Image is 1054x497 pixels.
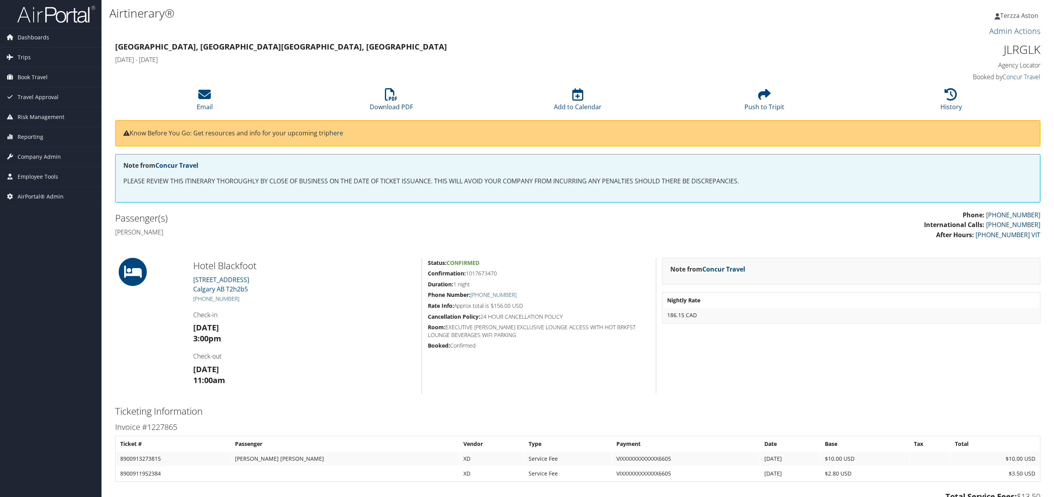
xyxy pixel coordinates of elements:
[18,48,31,67] span: Trips
[821,452,909,466] td: $10.00 USD
[428,323,445,331] strong: Room:
[116,467,230,481] td: 8900911952384
[989,26,1040,36] a: Admin Actions
[428,342,450,349] strong: Booked:
[115,211,572,225] h2: Passenger(s)
[428,313,650,321] h5: 24 HOUR CANCELLATION POLICY
[612,467,759,481] td: VIXXXXXXXXXXXX6605
[525,467,612,481] td: Service Fee
[18,87,59,107] span: Travel Approval
[115,55,806,64] h4: [DATE] - [DATE]
[459,452,524,466] td: XD
[193,322,219,333] strong: [DATE]
[818,41,1040,58] h1: JLRGLK
[760,437,820,451] th: Date
[459,467,524,481] td: XD
[951,467,1039,481] td: $3.50 USD
[951,437,1039,451] th: Total
[459,437,524,451] th: Vendor
[612,452,759,466] td: VIXXXXXXXXXXXX6605
[193,295,239,302] a: [PHONE_NUMBER]
[612,437,759,451] th: Payment
[231,452,459,466] td: [PERSON_NAME] [PERSON_NAME]
[554,92,602,111] a: Add to Calendar
[155,161,198,170] a: Concur Travel
[193,311,416,319] h4: Check-in
[193,275,249,293] a: [STREET_ADDRESS]Calgary AB T2h2b5
[370,92,413,111] a: Download PDF
[1002,73,1040,81] a: Concur Travel
[940,92,962,111] a: History
[525,452,612,466] td: Service Fee
[193,333,221,344] strong: 3:00pm
[428,302,454,309] strong: Rate Info:
[910,437,951,451] th: Tax
[193,364,219,375] strong: [DATE]
[123,176,1032,186] p: PLEASE REVIEW THIS ITINERARY THOROUGHLY BY CLOSE OF BUSINESS ON THE DATE OF TICKET ISSUANCE. THIS...
[231,437,459,451] th: Passenger
[936,231,974,239] strong: After Hours:
[17,5,95,23] img: airportal-logo.png
[818,61,1040,69] h4: Agency Locator
[986,220,1040,229] a: [PHONE_NUMBER]
[428,291,470,298] strong: Phone Number:
[447,259,479,266] span: Confirmed
[18,67,48,87] span: Book Travel
[760,452,820,466] td: [DATE]
[670,265,745,273] strong: Note from
[702,265,745,273] a: Concur Travel
[115,41,447,52] strong: [GEOGRAPHIC_DATA], [GEOGRAPHIC_DATA] [GEOGRAPHIC_DATA], [GEOGRAPHIC_DATA]
[428,270,650,277] h5: 1017673470
[116,452,230,466] td: 8900913273815
[109,5,734,21] h1: Airtinerary®
[428,313,480,320] strong: Cancellation Policy:
[116,437,230,451] th: Ticket #
[115,422,1040,433] h3: Invoice #1227865
[470,291,516,298] a: [PHONE_NUMBER]
[115,228,572,236] h4: [PERSON_NAME]
[428,280,650,288] h5: 1 night
[428,302,650,310] h5: Approx total is $156.00 USD
[193,352,416,360] h4: Check-out
[428,323,650,339] h5: EXECUTIVE [PERSON_NAME] EXCLUSIVE LOUNGE ACCESS WITH HOT BRKFST LOUNGE BEVERAGES WIFI PARKING
[18,187,64,206] span: AirPortal® Admin
[428,342,650,350] h5: Confirmed
[123,161,198,170] strong: Note from
[193,259,416,272] h2: Hotel Blackfoot
[963,211,985,219] strong: Phone:
[821,437,909,451] th: Base
[18,107,64,127] span: Risk Management
[760,467,820,481] td: [DATE]
[123,128,1032,138] p: Know Before You Go: Get resources and info for your upcoming trip
[1000,11,1038,20] span: Terzza Aston
[744,92,784,111] a: Push to Tripit
[18,147,61,167] span: Company Admin
[821,467,909,481] td: $2.80 USD
[193,375,225,385] strong: 11:00am
[197,92,213,111] a: Email
[818,73,1040,81] h4: Booked by
[951,452,1039,466] td: $10.00 USD
[976,231,1040,239] a: [PHONE_NUMBER] VIT
[18,127,43,147] span: Reporting
[663,308,1039,322] td: 186.15 CAD
[18,28,49,47] span: Dashboards
[525,437,612,451] th: Type
[329,129,343,137] a: here
[663,293,1039,307] th: Nightly Rate
[986,211,1040,219] a: [PHONE_NUMBER]
[428,270,466,277] strong: Confirmation:
[115,405,1040,418] h2: Ticketing Information
[995,4,1046,27] a: Terzza Aston
[428,259,447,266] strong: Status:
[18,167,58,186] span: Employee Tools
[924,220,985,229] strong: International Calls:
[428,280,453,288] strong: Duration:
